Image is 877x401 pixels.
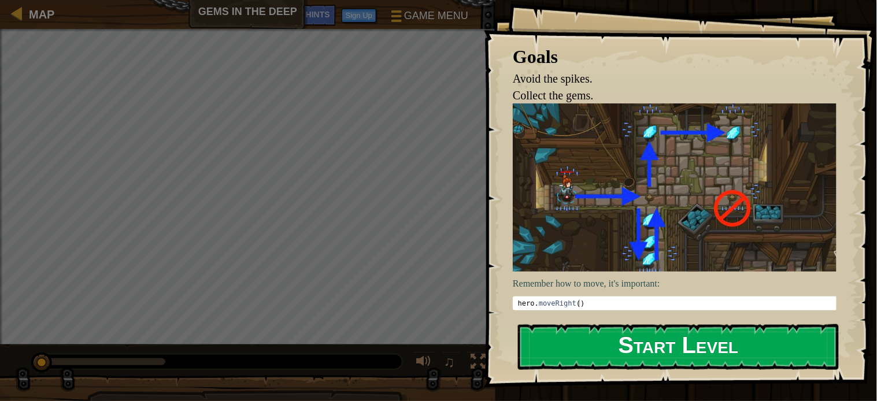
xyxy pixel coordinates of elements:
[513,89,593,102] span: Collect the gems.
[342,9,376,23] button: Sign Up
[442,351,461,375] button: ♫
[306,10,330,19] span: Hints
[513,44,837,70] div: Goals
[498,70,834,87] li: Avoid the spikes.
[29,8,54,21] span: Map
[513,277,848,291] p: Remember how to move, it's important:
[467,351,490,375] button: Toggle fullscreen
[413,351,436,375] button: Adjust volume
[498,87,834,104] li: Collect the gems.
[513,72,593,85] span: Avoid the spikes.
[444,353,456,370] span: ♫
[518,324,839,370] button: Start Level
[382,5,475,32] button: Game Menu
[513,103,848,272] img: Gems in the deep
[23,8,54,21] a: Map
[404,9,468,24] span: Game Menu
